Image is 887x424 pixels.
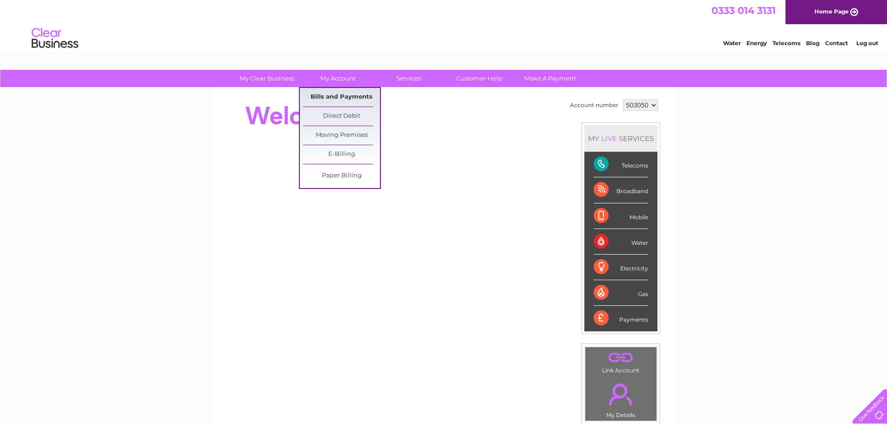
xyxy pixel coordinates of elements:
[568,97,621,113] td: Account number
[711,5,776,16] a: 0333 014 3131
[441,70,518,87] a: Customer Help
[303,88,380,107] a: Bills and Payments
[594,152,648,177] div: Telecoms
[585,376,657,421] td: My Details
[594,177,648,203] div: Broadband
[746,40,767,47] a: Energy
[594,229,648,255] div: Water
[599,134,619,143] div: LIVE
[588,378,654,411] a: .
[806,40,819,47] a: Blog
[299,70,376,87] a: My Account
[512,70,589,87] a: Make A Payment
[594,306,648,331] div: Payments
[303,167,380,185] a: Paper Billing
[585,347,657,376] td: Link Account
[594,280,648,306] div: Gas
[229,70,305,87] a: My Clear Business
[772,40,800,47] a: Telecoms
[31,24,79,53] img: logo.png
[856,40,878,47] a: Log out
[584,125,657,152] div: MY SERVICES
[303,145,380,164] a: E-Billing
[594,255,648,280] div: Electricity
[303,126,380,145] a: Moving Premises
[594,203,648,229] div: Mobile
[224,5,664,45] div: Clear Business is a trading name of Verastar Limited (registered in [GEOGRAPHIC_DATA] No. 3667643...
[723,40,741,47] a: Water
[825,40,848,47] a: Contact
[370,70,447,87] a: Services
[588,350,654,366] a: .
[303,107,380,126] a: Direct Debit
